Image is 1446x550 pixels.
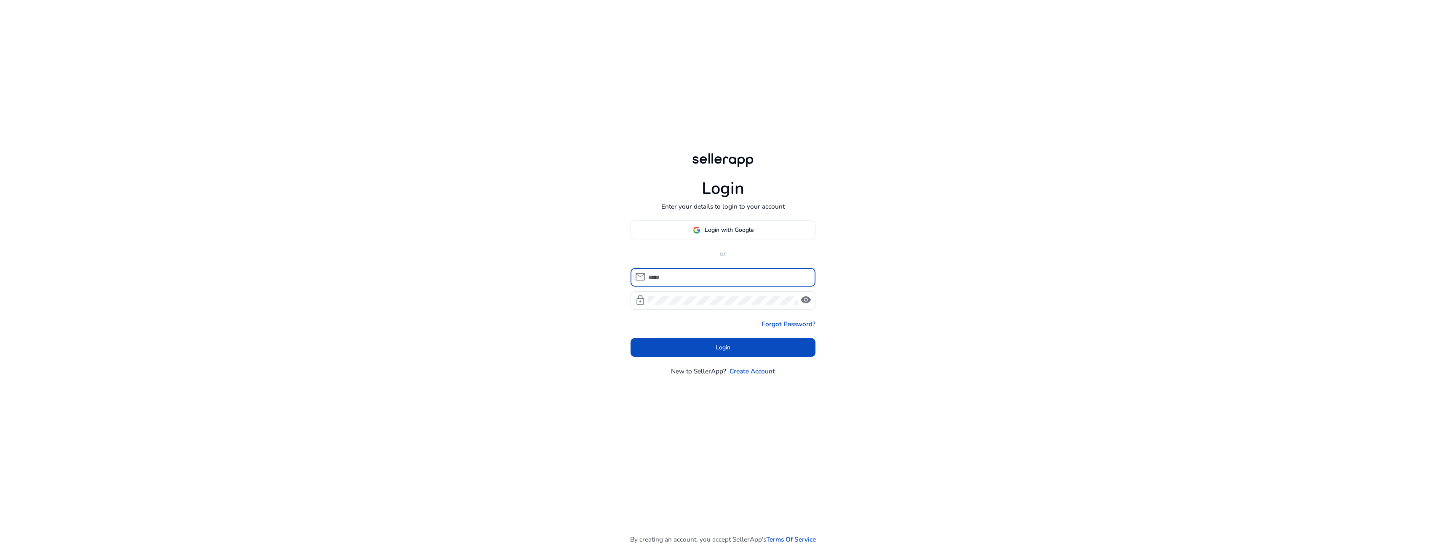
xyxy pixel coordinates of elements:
[631,249,816,258] p: or
[702,179,744,199] h1: Login
[693,226,700,234] img: google-logo.svg
[800,295,811,306] span: visibility
[705,225,754,234] span: Login with Google
[631,338,816,357] button: Login
[631,220,816,239] button: Login with Google
[716,343,730,352] span: Login
[766,534,816,544] a: Terms Of Service
[635,295,646,306] span: lock
[730,366,775,376] a: Create Account
[762,319,815,329] a: Forgot Password?
[661,201,785,211] p: Enter your details to login to your account
[671,366,726,376] p: New to SellerApp?
[635,271,646,282] span: mail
